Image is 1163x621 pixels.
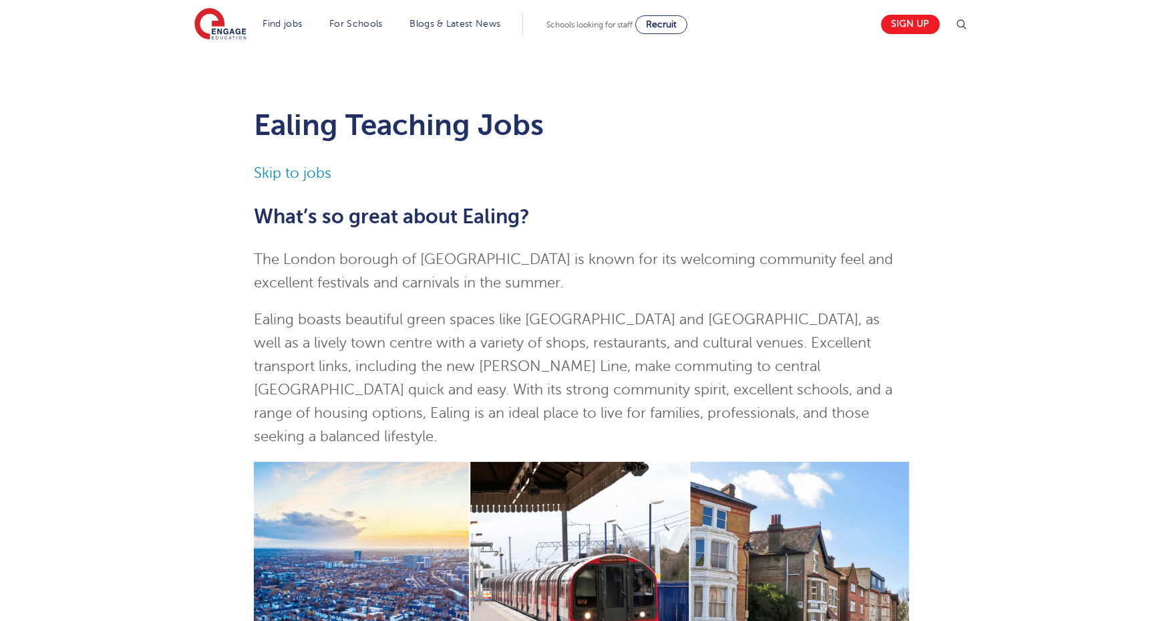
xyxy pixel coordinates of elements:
a: Blogs & Latest News [410,19,501,29]
a: Sign up [881,15,940,34]
h1: Ealing Teaching Jobs [254,108,909,142]
span: Schools looking for staff [546,20,633,29]
a: Skip to jobs [254,165,331,181]
span: Recruit [646,19,677,29]
p: Ealing boasts beautiful green spaces like [GEOGRAPHIC_DATA] and [GEOGRAPHIC_DATA], as well as a l... [254,308,909,449]
a: Recruit [635,15,687,34]
span: The London borough of [GEOGRAPHIC_DATA] is known for its welcoming community feel and excellent f... [254,251,893,291]
img: Engage Education [194,8,246,41]
a: For Schools [329,19,382,29]
span: What’s so great about Ealing? [254,205,530,228]
a: Find jobs [263,19,303,29]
